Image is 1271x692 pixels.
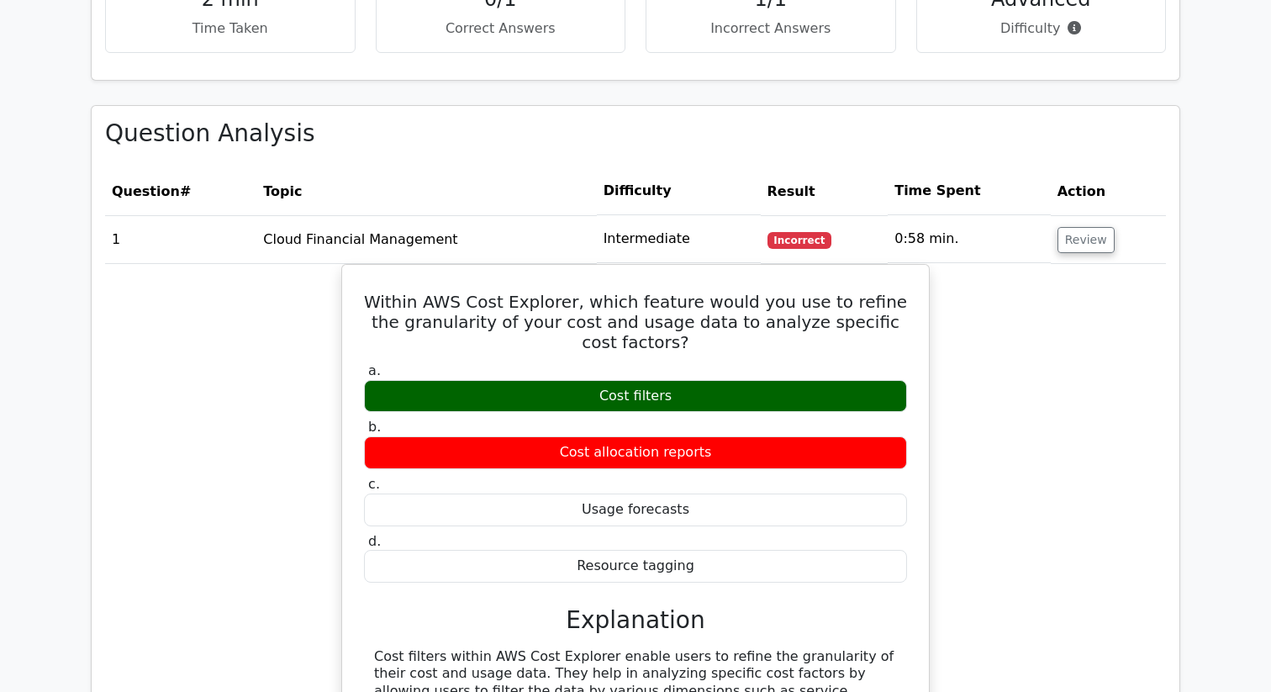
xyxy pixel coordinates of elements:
[767,232,832,249] span: Incorrect
[105,215,256,263] td: 1
[374,606,897,635] h3: Explanation
[390,18,612,39] p: Correct Answers
[256,167,596,215] th: Topic
[761,167,889,215] th: Result
[119,18,341,39] p: Time Taken
[368,533,381,549] span: d.
[368,362,381,378] span: a.
[364,436,907,469] div: Cost allocation reports
[597,215,761,263] td: Intermediate
[368,419,381,435] span: b.
[1051,167,1166,215] th: Action
[888,215,1050,263] td: 0:58 min.
[112,183,180,199] span: Question
[931,18,1152,39] p: Difficulty
[256,215,596,263] td: Cloud Financial Management
[364,380,907,413] div: Cost filters
[105,119,1166,148] h3: Question Analysis
[597,167,761,215] th: Difficulty
[1057,227,1115,253] button: Review
[105,167,256,215] th: #
[364,494,907,526] div: Usage forecasts
[364,550,907,583] div: Resource tagging
[368,476,380,492] span: c.
[660,18,882,39] p: Incorrect Answers
[362,292,909,352] h5: Within AWS Cost Explorer, which feature would you use to refine the granularity of your cost and ...
[888,167,1050,215] th: Time Spent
